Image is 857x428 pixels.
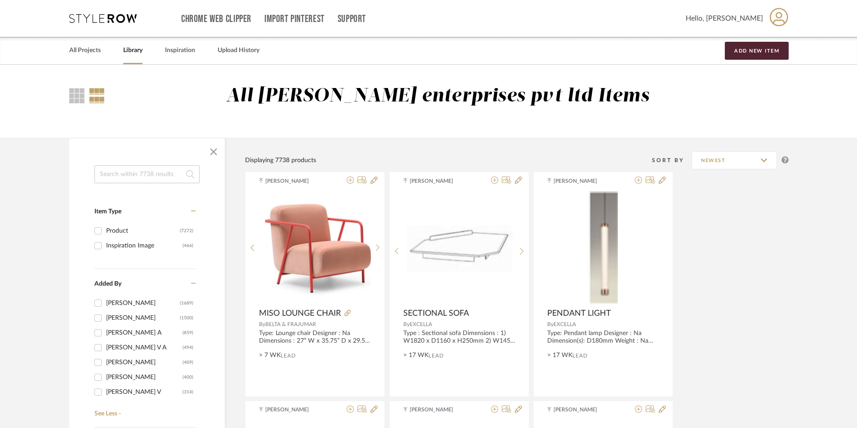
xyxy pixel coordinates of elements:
span: [PERSON_NAME] [553,406,610,414]
a: All Projects [69,44,101,57]
div: [PERSON_NAME] V A [106,340,183,355]
span: Lead [572,353,588,359]
a: Inspiration [165,44,195,57]
div: 0 [403,191,515,304]
button: Close [205,143,223,161]
span: EXCELLA [553,322,576,327]
span: PENDANT LIGHT [547,309,611,318]
span: [PERSON_NAME] [410,406,466,414]
span: > 17 WK [403,351,428,360]
div: [PERSON_NAME] [106,400,183,414]
a: Upload History [218,44,259,57]
div: [PERSON_NAME] [106,311,180,325]
div: (229) [183,400,193,414]
div: (7272) [180,224,193,238]
div: Inspiration Image [106,238,183,253]
span: By [403,322,410,327]
div: Type: Lounge chair Designer : Na Dimensions : 27” W x 35.75” D x 29.5" H - Seat Height 15.75" Mat... [259,330,371,345]
span: Added By [94,281,121,287]
div: [PERSON_NAME] V [106,385,183,399]
span: > 7 WK [259,351,281,360]
div: [PERSON_NAME] A [106,326,183,340]
span: Lead [281,353,296,359]
div: [PERSON_NAME] [106,370,183,384]
span: EXCELLA [410,322,432,327]
div: (859) [183,326,193,340]
span: [PERSON_NAME] [553,177,610,185]
div: [PERSON_NAME] [106,296,180,310]
a: See Less - [92,403,196,418]
span: BELTA & FRAJUMAR [265,322,316,327]
span: MISO LOUNGE CHAIR [259,309,341,318]
div: Sort By [652,156,692,165]
div: (314) [183,385,193,399]
div: Product [106,224,180,238]
span: SECTIONAL SOFA [403,309,469,318]
div: (400) [183,370,193,384]
div: All [PERSON_NAME] enterprises pvt ltd Items [226,85,649,108]
img: SECTIONAL SOFA [403,223,515,271]
a: Chrome Web Clipper [181,15,251,23]
span: [PERSON_NAME] [410,177,466,185]
img: MISO LOUNGE CHAIR [259,198,371,297]
a: Library [123,44,143,57]
span: Hello, [PERSON_NAME] [686,13,763,24]
input: Search within 7738 results [94,165,200,183]
div: Type: Pendant lamp Designer : Na Dimension(s): D180mm Weight : Na Materials & Finish: .Na Mountin... [547,330,659,345]
span: > 17 WK [547,351,572,360]
div: Displaying 7738 products [245,155,316,165]
span: Lead [428,353,444,359]
button: Add New Item [725,42,789,60]
a: Import Pinterest [264,15,325,23]
span: By [547,322,553,327]
div: [PERSON_NAME] [106,355,183,370]
div: (1689) [180,296,193,310]
div: (409) [183,355,193,370]
div: Type : Sectional sofa Dimensions : 1) W1820 x D1160 x H250mm 2) W1450 x D1030 x H250mm 3) W1250 x... [403,330,515,345]
span: By [259,322,265,327]
a: Support [338,15,366,23]
img: PENDANT LIGHT [589,191,618,304]
span: [PERSON_NAME] [265,406,322,414]
div: (1500) [180,311,193,325]
span: [PERSON_NAME] [265,177,322,185]
div: (494) [183,340,193,355]
div: (466) [183,238,193,253]
span: Item Type [94,208,121,215]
